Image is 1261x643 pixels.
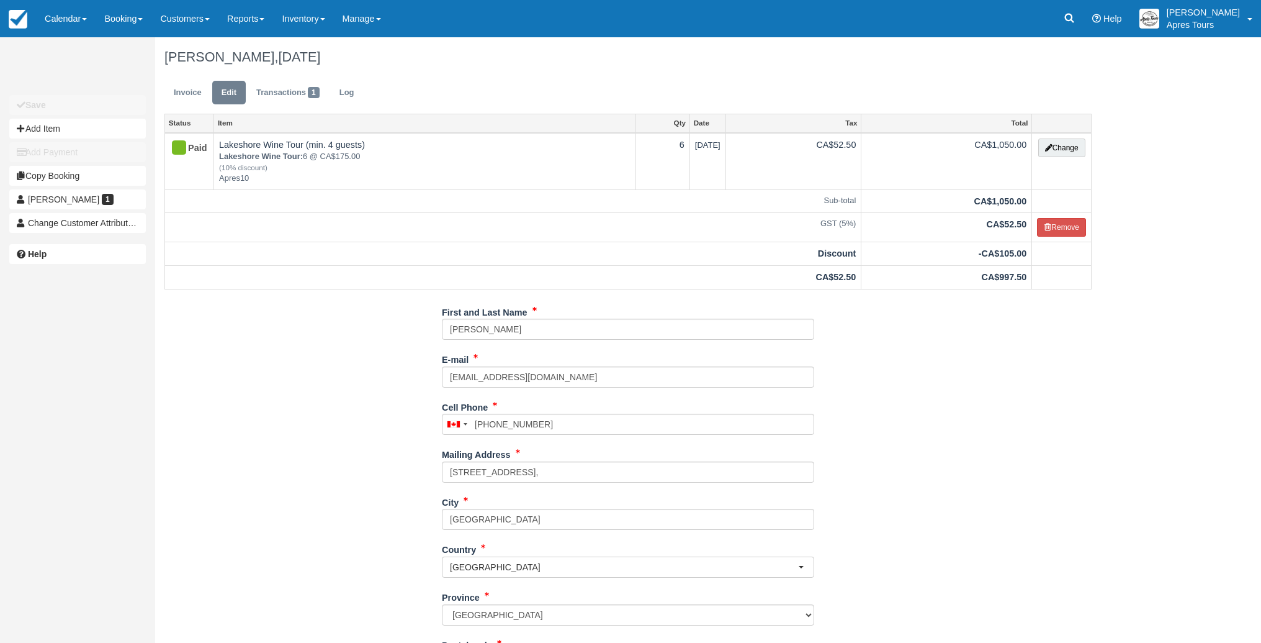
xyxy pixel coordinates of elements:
[247,81,329,105] a: Transactions1
[214,133,636,190] td: Lakeshore Wine Tour (min. 4 guests)
[219,173,630,185] em: Apres10
[442,349,469,367] label: E-mail
[9,213,146,233] button: Change Customer Attribution
[1038,139,1085,157] button: Change
[28,218,140,228] span: Change Customer Attribution
[974,196,1027,206] strong: CA$1,050.00
[28,249,47,259] b: Help
[861,133,1032,190] td: CA$1,050.00
[170,218,856,230] em: GST (5%)
[330,81,364,105] a: Log
[1037,218,1086,237] button: Remove
[442,587,480,604] label: Province
[442,557,814,578] button: [GEOGRAPHIC_DATA]
[987,219,1027,229] strong: CA$52.50
[25,100,46,110] b: Save
[442,397,488,414] label: Cell Phone
[214,114,635,132] a: Item
[28,194,99,204] span: [PERSON_NAME]
[170,195,856,207] em: Sub-total
[690,114,725,132] a: Date
[442,302,527,319] label: First and Last Name
[725,133,861,190] td: CA$52.50
[102,194,114,205] span: 1
[1167,19,1240,31] p: Apres Tours
[1092,14,1101,23] i: Help
[219,163,630,173] em: (10% discount)
[9,119,146,139] button: Add Item
[219,152,303,161] strong: Lakeshore Wine Tour
[9,166,146,186] button: Copy Booking
[1167,6,1240,19] p: [PERSON_NAME]
[442,444,511,462] label: Mailing Address
[1139,9,1159,29] img: A1
[636,114,689,132] a: Qty
[695,140,720,150] span: [DATE]
[442,539,476,557] label: Country
[170,139,198,158] div: Paid
[1103,14,1122,24] span: Help
[818,249,856,258] strong: Discount
[9,244,146,264] a: Help
[278,49,320,65] span: [DATE]
[219,151,630,173] em: 6 @ CA$175.00
[726,114,861,132] a: Tax
[450,561,798,573] span: [GEOGRAPHIC_DATA]
[9,189,146,209] a: [PERSON_NAME] 1
[9,142,146,162] button: Add Payment
[442,414,471,434] div: Canada: +1
[816,272,856,282] strong: CA$52.50
[861,114,1031,132] a: Total
[165,114,213,132] a: Status
[9,95,146,115] button: Save
[636,133,690,190] td: 6
[164,81,211,105] a: Invoice
[979,249,1027,258] strong: -CA$105.00
[212,81,246,105] a: Edit
[982,272,1027,282] strong: CA$997.50
[308,87,320,98] span: 1
[9,10,27,29] img: checkfront-main-nav-mini-logo.png
[442,492,459,509] label: City
[164,50,1092,65] h1: [PERSON_NAME],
